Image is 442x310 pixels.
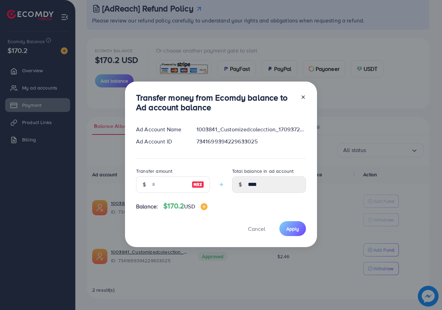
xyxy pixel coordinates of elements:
h3: Transfer money from Ecomdy balance to Ad account balance [136,93,295,113]
div: Ad Account Name [131,125,191,133]
button: Cancel [239,221,274,236]
span: USD [184,203,195,210]
span: Apply [286,225,299,232]
span: Balance: [136,203,158,210]
label: Total balance in ad account [232,168,294,175]
div: Ad Account ID [131,138,191,145]
label: Transfer amount [136,168,172,175]
span: Cancel [248,225,265,233]
div: 1003841_Customizedcolecction_1709372613954 [191,125,311,133]
div: 7341699394229633025 [191,138,311,145]
button: Apply [279,221,306,236]
h4: $170.2 [163,202,207,210]
img: image [192,180,204,189]
img: image [201,203,208,210]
